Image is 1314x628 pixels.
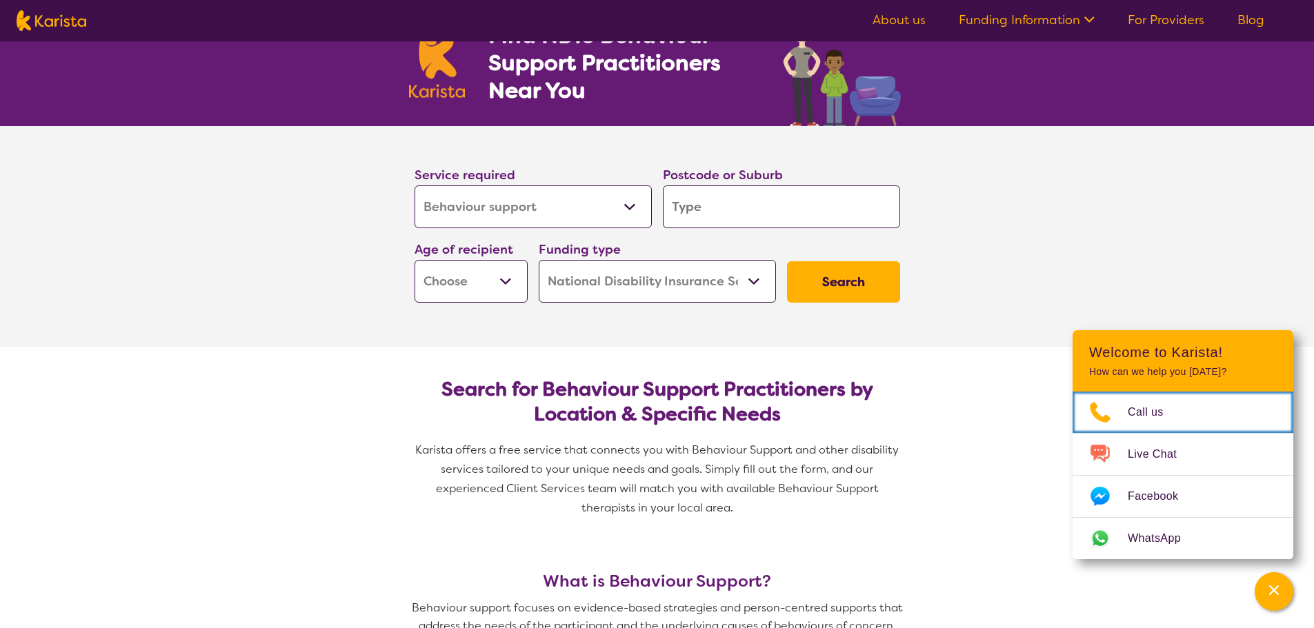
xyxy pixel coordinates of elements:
img: Karista logo [409,23,466,98]
input: Type [663,185,900,228]
span: Call us [1128,402,1180,423]
img: behaviour-support [779,6,906,126]
button: Search [787,261,900,303]
label: Service required [415,167,515,183]
ul: Choose channel [1073,392,1293,559]
a: For Providers [1128,12,1204,28]
label: Age of recipient [415,241,513,258]
a: Blog [1237,12,1264,28]
img: Karista logo [17,10,86,31]
h2: Welcome to Karista! [1089,344,1277,361]
a: About us [873,12,926,28]
label: Postcode or Suburb [663,167,783,183]
div: Channel Menu [1073,330,1293,559]
span: Facebook [1128,486,1195,507]
a: Web link opens in a new tab. [1073,518,1293,559]
a: Funding Information [959,12,1095,28]
h2: Search for Behaviour Support Practitioners by Location & Specific Needs [426,377,889,427]
button: Channel Menu [1255,572,1293,611]
label: Funding type [539,241,621,258]
p: How can we help you [DATE]? [1089,366,1277,378]
span: WhatsApp [1128,528,1197,549]
span: Live Chat [1128,444,1193,465]
h3: What is Behaviour Support? [409,571,906,591]
p: Karista offers a free service that connects you with Behaviour Support and other disability servi... [409,440,906,518]
h1: Find NDIS Behaviour Support Practitioners Near You [488,21,755,104]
